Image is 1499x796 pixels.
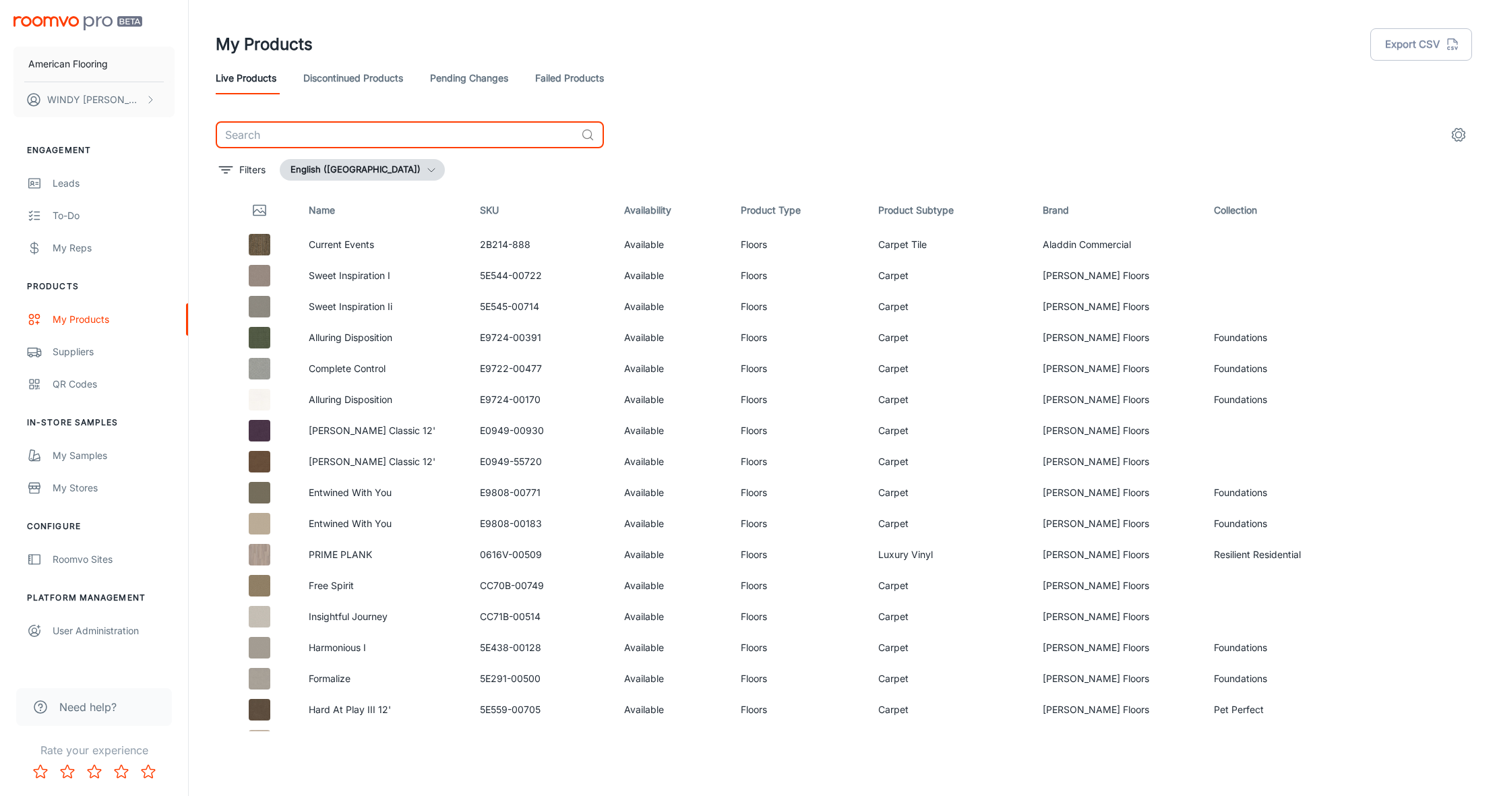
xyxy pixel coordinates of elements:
td: Available [613,477,730,508]
td: Floors [730,477,868,508]
td: Available [613,353,730,384]
td: 5E438-00128 [469,632,614,663]
td: [PERSON_NAME] Floors [1032,477,1203,508]
a: Sweet Inspiration I [309,270,390,281]
td: Carpet [867,322,1032,353]
td: 5E544-00722 [469,260,614,291]
p: American Flooring [28,57,108,71]
a: Formalize [309,673,350,684]
td: Available [613,508,730,539]
td: Floors [730,570,868,601]
button: filter [216,159,269,181]
a: Harmonious I [309,642,366,653]
button: Rate 1 star [27,758,54,785]
td: CC71B-00514 [469,601,614,632]
td: [PERSON_NAME] Floors [1032,632,1203,663]
td: Carpet [867,601,1032,632]
td: Luxury Vinyl [867,539,1032,570]
td: [PERSON_NAME] Floors [1032,353,1203,384]
td: [PERSON_NAME] Floors [1032,570,1203,601]
td: Carpet [867,446,1032,477]
td: E0949-55720 [469,446,614,477]
td: 2B214-888 [469,229,614,260]
td: Carpet [867,384,1032,415]
td: Floors [730,601,868,632]
a: Entwined With You [309,487,392,498]
td: 0616V-00509 [469,539,614,570]
td: E9722-00477 [469,353,614,384]
td: Floors [730,539,868,570]
td: Available [613,384,730,415]
button: Rate 4 star [108,758,135,785]
div: My Products [53,312,175,327]
td: Available [613,229,730,260]
td: Floors [730,663,868,694]
td: Available [613,322,730,353]
td: E9808-00771 [469,477,614,508]
p: Filters [239,162,266,177]
td: Pet Perfect [1203,725,1374,756]
a: Current Events [309,239,374,250]
a: Free Spirit [309,580,354,591]
div: QR Codes [53,377,175,392]
a: Failed Products [535,62,604,94]
a: Pending Changes [430,62,508,94]
td: [PERSON_NAME] Floors [1032,663,1203,694]
td: [PERSON_NAME] Floors [1032,539,1203,570]
td: Foundations [1203,384,1374,415]
td: Carpet [867,570,1032,601]
td: E9808-00183 [469,508,614,539]
div: To-do [53,208,175,223]
td: Floors [730,229,868,260]
td: Available [613,570,730,601]
td: Available [613,446,730,477]
span: Need help? [59,699,117,715]
td: Available [613,601,730,632]
div: Roomvo Sites [53,552,175,567]
div: Suppliers [53,344,175,359]
button: American Flooring [13,47,175,82]
td: Available [613,260,730,291]
td: Available [613,694,730,725]
td: 5E558-00116 [469,725,614,756]
td: [PERSON_NAME] Floors [1032,384,1203,415]
td: [PERSON_NAME] Floors [1032,322,1203,353]
td: Resilient Residential [1203,539,1374,570]
td: 5E559-00705 [469,694,614,725]
td: Floors [730,446,868,477]
th: Collection [1203,191,1374,229]
td: Foundations [1203,353,1374,384]
td: Floors [730,322,868,353]
th: Name [298,191,469,229]
div: User Administration [53,623,175,638]
td: [PERSON_NAME] Floors [1032,291,1203,322]
td: Foundations [1203,508,1374,539]
td: E9724-00170 [469,384,614,415]
td: Floors [730,694,868,725]
td: Available [613,415,730,446]
td: E9724-00391 [469,322,614,353]
td: Floors [730,353,868,384]
td: [PERSON_NAME] Floors [1032,694,1203,725]
td: Floors [730,632,868,663]
td: Foundations [1203,632,1374,663]
td: Carpet [867,415,1032,446]
td: Available [613,725,730,756]
th: Brand [1032,191,1203,229]
td: Carpet [867,725,1032,756]
td: Available [613,291,730,322]
button: English ([GEOGRAPHIC_DATA]) [280,159,445,181]
a: Live Products [216,62,276,94]
a: Discontinued Products [303,62,403,94]
td: Floors [730,725,868,756]
td: [PERSON_NAME] Floors [1032,415,1203,446]
p: Rate your experience [11,742,177,758]
button: Rate 5 star [135,758,162,785]
h1: My Products [216,32,313,57]
div: My Stores [53,481,175,495]
td: Aladdin Commercial [1032,229,1203,260]
th: Availability [613,191,730,229]
td: [PERSON_NAME] Floors [1032,601,1203,632]
img: Roomvo PRO Beta [13,16,142,30]
td: 5E291-00500 [469,663,614,694]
